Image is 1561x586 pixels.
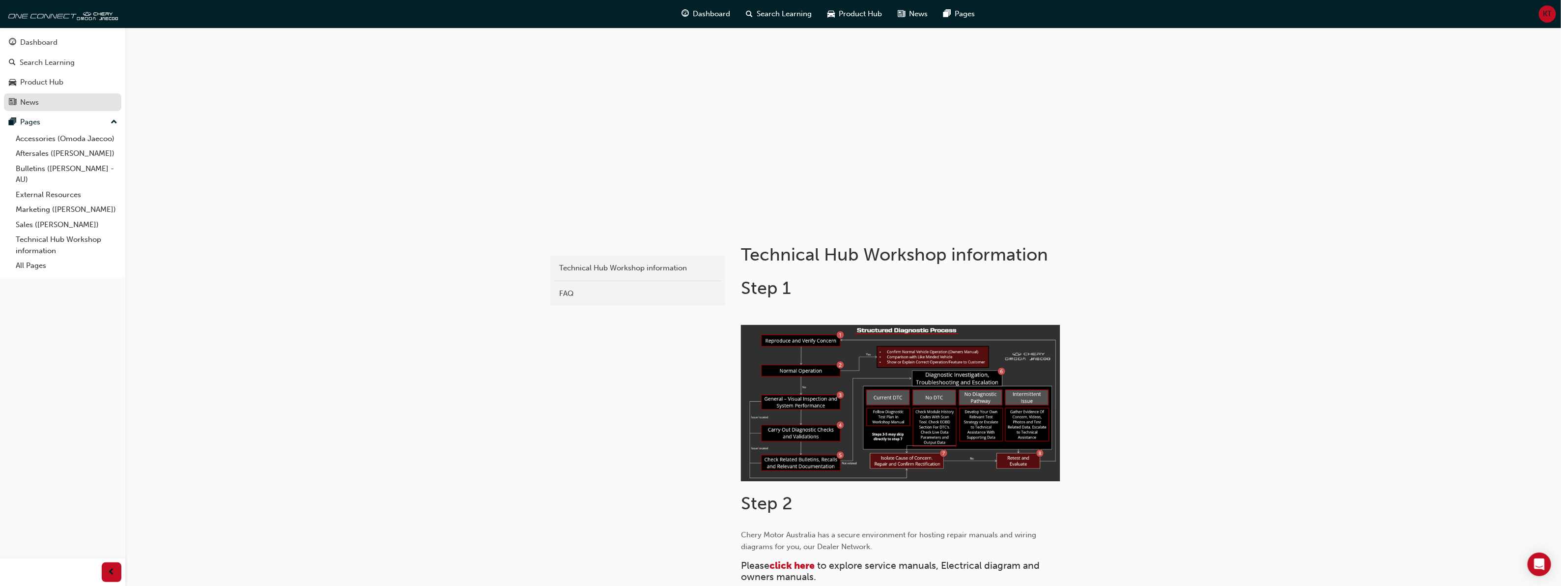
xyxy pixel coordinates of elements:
[741,560,1042,583] span: to explore service manuals, Electrical diagram and owners manuals.
[12,232,121,258] a: Technical Hub Workshop information
[828,8,835,20] span: car-icon
[741,277,791,298] span: Step 1
[12,161,121,187] a: Bulletins ([PERSON_NAME] - AU)
[12,187,121,203] a: External Resources
[20,117,40,128] div: Pages
[20,37,57,48] div: Dashboard
[9,98,16,107] span: news-icon
[12,258,121,273] a: All Pages
[769,560,815,571] a: click here
[4,93,121,112] a: News
[9,59,16,67] span: search-icon
[741,244,1063,265] h1: Technical Hub Workshop information
[1528,553,1551,576] div: Open Intercom Messenger
[12,131,121,146] a: Accessories (Omoda Jaecoo)
[5,4,118,24] img: oneconnect
[9,118,16,127] span: pages-icon
[820,4,890,24] a: car-iconProduct Hub
[9,78,16,87] span: car-icon
[12,202,121,217] a: Marketing ([PERSON_NAME])
[4,54,121,72] a: Search Learning
[741,493,793,514] span: Step 2
[682,8,689,20] span: guage-icon
[554,285,721,302] a: FAQ
[955,8,975,20] span: Pages
[12,217,121,233] a: Sales ([PERSON_NAME])
[898,8,906,20] span: news-icon
[20,77,63,88] div: Product Hub
[741,530,1038,551] span: Chery Motor Australia has a secure environment for hosting repair manuals and wiring diagrams for...
[108,566,115,579] span: prev-icon
[890,4,936,24] a: news-iconNews
[4,31,121,113] button: DashboardSearch LearningProduct HubNews
[674,4,738,24] a: guage-iconDashboard
[1543,8,1552,20] span: KT
[936,4,983,24] a: pages-iconPages
[20,97,39,108] div: News
[559,288,716,299] div: FAQ
[738,4,820,24] a: search-iconSearch Learning
[554,260,721,277] a: Technical Hub Workshop information
[9,38,16,47] span: guage-icon
[559,263,716,274] div: Technical Hub Workshop information
[4,113,121,131] button: Pages
[20,57,75,68] div: Search Learning
[693,8,731,20] span: Dashboard
[944,8,951,20] span: pages-icon
[909,8,928,20] span: News
[111,116,117,129] span: up-icon
[741,560,769,571] span: Please
[4,33,121,52] a: Dashboard
[12,146,121,161] a: Aftersales ([PERSON_NAME])
[757,8,812,20] span: Search Learning
[1539,5,1556,23] button: KT
[746,8,753,20] span: search-icon
[839,8,882,20] span: Product Hub
[4,73,121,91] a: Product Hub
